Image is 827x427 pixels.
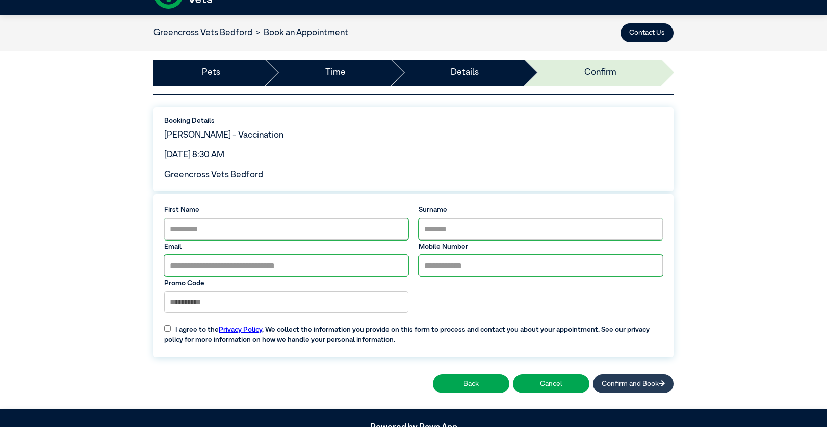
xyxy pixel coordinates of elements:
[164,131,283,140] span: [PERSON_NAME] - Vaccination
[419,242,663,252] label: Mobile Number
[621,23,674,42] button: Contact Us
[252,26,348,40] li: Book an Appointment
[219,326,262,333] a: Privacy Policy
[593,374,674,393] button: Confirm and Book
[153,29,252,37] a: Greencross Vets Bedford
[419,205,663,215] label: Surname
[451,66,479,79] a: Details
[513,374,589,393] button: Cancel
[325,66,346,79] a: Time
[164,151,224,159] span: [DATE] 8:30 AM
[164,325,171,332] input: I agree to thePrivacy Policy. We collect the information you provide on this form to process and ...
[153,26,348,40] nav: breadcrumb
[164,242,408,252] label: Email
[159,317,668,345] label: I agree to the . We collect the information you provide on this form to process and contact you a...
[164,116,663,126] label: Booking Details
[202,66,220,79] a: Pets
[164,278,408,288] label: Promo Code
[164,205,408,215] label: First Name
[164,171,263,179] span: Greencross Vets Bedford
[433,374,509,393] button: Back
